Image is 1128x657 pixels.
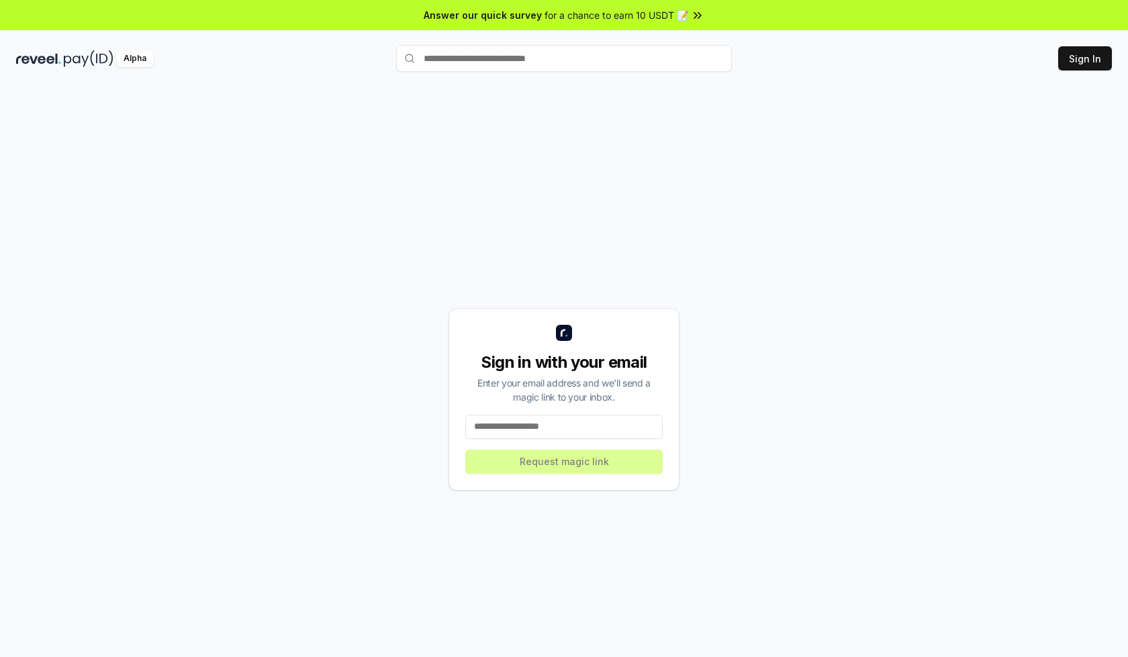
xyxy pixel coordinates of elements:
[556,325,572,341] img: logo_small
[16,50,61,67] img: reveel_dark
[1058,46,1112,70] button: Sign In
[545,8,688,22] span: for a chance to earn 10 USDT 📝
[424,8,542,22] span: Answer our quick survey
[64,50,113,67] img: pay_id
[465,376,663,404] div: Enter your email address and we’ll send a magic link to your inbox.
[116,50,154,67] div: Alpha
[465,352,663,373] div: Sign in with your email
